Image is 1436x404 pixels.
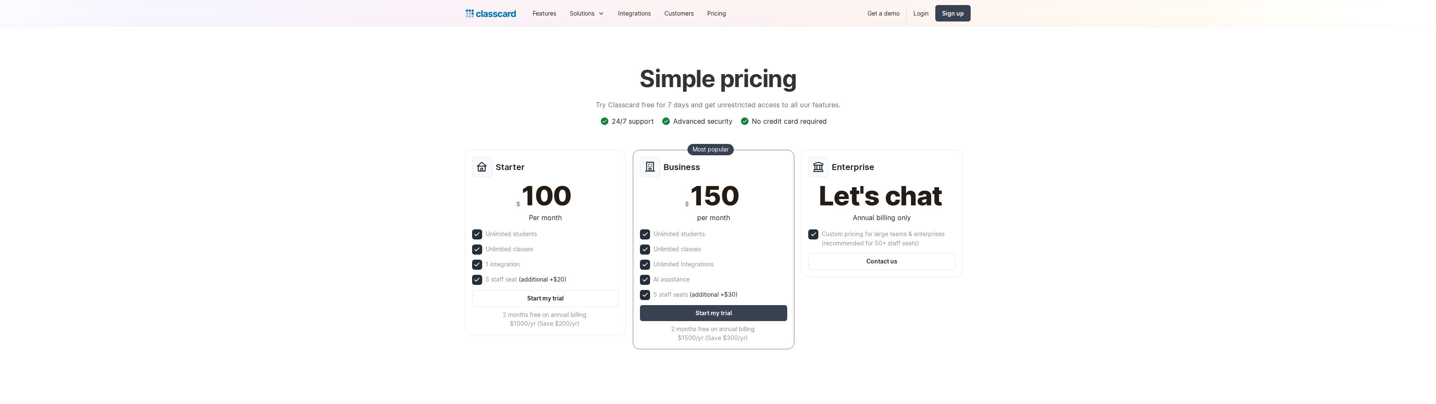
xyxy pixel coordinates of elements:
div: $ [516,199,520,209]
div: per month [697,213,730,223]
a: Get a demo [861,4,906,23]
a: Sign up [935,5,971,21]
div: Solutions [570,9,595,18]
div: Unlimited students [486,229,537,239]
div: Annual billing only [853,213,911,223]
a: Start my trial [640,305,787,321]
h2: Starter [496,162,525,172]
div: 2 months free on annual billing $1500/yr (Save $300/yr) [640,324,786,342]
div: Unlimited Integrations [653,260,714,269]
div: Per month [529,213,562,223]
h1: Simple pricing [640,65,796,93]
div: 2 months free on annual billing $1000/yr (Save $200/yr) [472,310,618,328]
div: 5 staff seat [486,275,566,284]
div: Unlimited students [653,229,705,239]
p: Try Classcard free for 7 days and get unrestricted access to all our features. [596,100,840,110]
div: Custom pricing for large teams & enterprises (recommended for 50+ staff seats) [822,229,954,248]
span: (additional +$30) [690,290,738,299]
div: AI assistance [653,275,690,284]
a: Features [526,4,563,23]
h2: Enterprise [832,162,874,172]
div: 24/7 support [612,117,654,126]
div: $ [685,199,689,209]
div: Most popular [693,145,729,154]
a: Integrations [611,4,658,23]
a: Login [907,4,935,23]
div: Let's chat [819,182,942,209]
a: Logo [466,8,516,19]
div: Unlimited classes [486,245,533,254]
a: Contact us [808,253,956,270]
div: 150 [690,182,739,209]
span: (additional +$20) [519,275,566,284]
div: No credit card required [752,117,827,126]
a: Customers [658,4,701,23]
div: Sign up [942,9,964,18]
div: 100 [522,182,571,209]
a: Pricing [701,4,733,23]
div: Solutions [563,4,611,23]
div: Advanced security [673,117,733,126]
div: 1 integration [486,260,520,269]
a: Start my trial [472,290,619,307]
div: Unlimited classes [653,245,701,254]
div: 5 staff seats [653,290,738,299]
h2: Business [664,162,700,172]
